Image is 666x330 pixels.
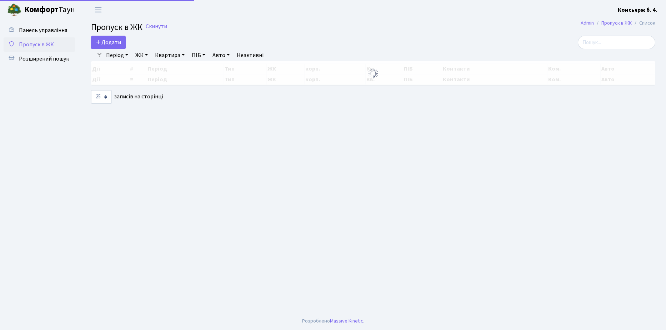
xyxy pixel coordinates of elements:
[570,16,666,31] nav: breadcrumb
[19,26,67,34] span: Панель управління
[234,49,266,61] a: Неактивні
[7,3,21,17] img: logo.png
[91,90,163,104] label: записів на сторінці
[618,6,657,14] a: Консьєрж б. 4.
[632,19,655,27] li: Список
[601,19,632,27] a: Пропуск в ЖК
[146,23,167,30] a: Скинути
[189,49,208,61] a: ПІБ
[91,90,112,104] select: записів на сторінці
[4,52,75,66] a: Розширений пошук
[578,36,655,49] input: Пошук...
[89,4,107,16] button: Переключити навігацію
[19,55,69,63] span: Розширений пошук
[302,317,364,325] div: Розроблено .
[24,4,75,16] span: Таун
[210,49,232,61] a: Авто
[4,23,75,37] a: Панель управління
[367,68,379,79] img: Обробка...
[24,4,59,15] b: Комфорт
[152,49,187,61] a: Квартира
[91,21,142,33] span: Пропуск в ЖК
[91,36,126,49] a: Додати
[19,41,54,48] span: Пропуск в ЖК
[132,49,151,61] a: ЖК
[4,37,75,52] a: Пропуск в ЖК
[103,49,131,61] a: Період
[96,38,121,46] span: Додати
[330,317,363,325] a: Massive Kinetic
[581,19,594,27] a: Admin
